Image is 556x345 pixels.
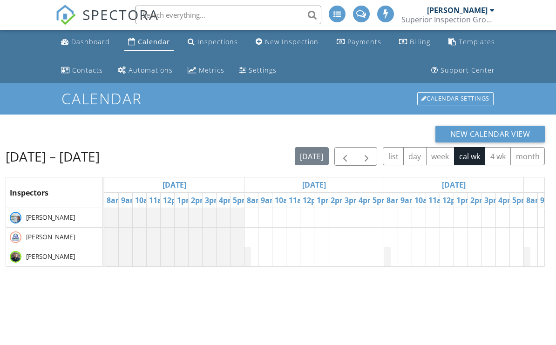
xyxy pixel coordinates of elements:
[189,193,210,208] a: 2pm
[199,66,224,74] div: Metrics
[24,252,77,261] span: [PERSON_NAME]
[6,147,100,166] h2: [DATE] – [DATE]
[334,147,356,166] button: Previous
[217,193,237,208] a: 4pm
[252,34,322,51] a: New Inspection
[468,193,489,208] a: 2pm
[10,251,21,263] img: img_2632.jpg
[129,66,173,74] div: Automations
[328,193,349,208] a: 2pm
[342,193,363,208] a: 3pm
[104,193,125,208] a: 8am
[82,5,159,24] span: SPECTORA
[347,37,381,46] div: Payments
[383,147,404,165] button: list
[300,177,328,192] a: Go to September 29, 2025
[55,13,159,32] a: SPECTORA
[427,6,488,15] div: [PERSON_NAME]
[135,6,321,24] input: Search everything...
[295,147,329,165] button: [DATE]
[24,213,77,222] span: [PERSON_NAME]
[454,193,475,208] a: 1pm
[184,34,242,51] a: Inspections
[119,193,140,208] a: 9am
[197,37,238,46] div: Inspections
[395,34,434,51] a: Billing
[333,34,385,51] a: Payments
[426,193,451,208] a: 11am
[71,37,110,46] div: Dashboard
[510,193,531,208] a: 5pm
[160,177,189,192] a: Go to September 28, 2025
[286,193,312,208] a: 11am
[175,193,196,208] a: 1pm
[426,147,454,165] button: week
[258,193,279,208] a: 9am
[401,15,495,24] div: Superior Inspection Group
[300,193,325,208] a: 12pm
[496,193,517,208] a: 4pm
[231,193,251,208] a: 5pm
[272,193,298,208] a: 10am
[482,193,503,208] a: 3pm
[265,37,319,46] div: New Inspection
[57,34,114,51] a: Dashboard
[57,62,107,79] a: Contacts
[314,193,335,208] a: 1pm
[427,62,499,79] a: Support Center
[410,37,430,46] div: Billing
[55,5,76,25] img: The Best Home Inspection Software - Spectora
[441,66,495,74] div: Support Center
[114,62,176,79] a: Automations (Advanced)
[398,193,419,208] a: 9am
[61,90,495,107] h1: Calendar
[184,62,228,79] a: Metrics
[454,147,486,165] button: cal wk
[249,66,277,74] div: Settings
[244,193,265,208] a: 8am
[10,212,21,223] img: img_3093.jpg
[445,34,499,51] a: Templates
[485,147,511,165] button: 4 wk
[10,188,48,198] span: Inspectors
[384,193,405,208] a: 8am
[417,92,494,105] div: Calendar Settings
[370,193,391,208] a: 5pm
[124,34,174,51] a: Calendar
[203,193,224,208] a: 3pm
[24,232,77,242] span: [PERSON_NAME]
[133,193,158,208] a: 10am
[412,193,437,208] a: 10am
[435,126,545,142] button: New Calendar View
[524,193,545,208] a: 8am
[459,37,495,46] div: Templates
[356,193,377,208] a: 4pm
[10,231,21,243] img: superiorinspectiongrouplogo.jpg
[236,62,280,79] a: Settings
[403,147,427,165] button: day
[440,177,468,192] a: Go to September 30, 2025
[510,147,545,165] button: month
[72,66,103,74] div: Contacts
[356,147,378,166] button: Next
[138,37,170,46] div: Calendar
[161,193,186,208] a: 12pm
[147,193,172,208] a: 11am
[416,91,495,106] a: Calendar Settings
[440,193,465,208] a: 12pm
